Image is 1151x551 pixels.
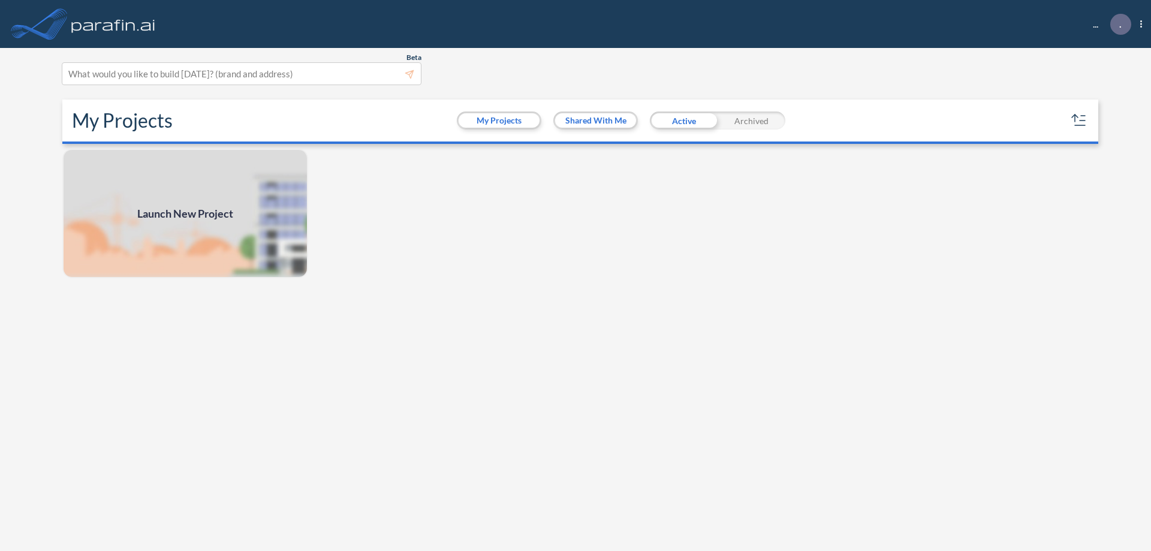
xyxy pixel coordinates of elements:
[718,112,785,130] div: Archived
[459,113,540,128] button: My Projects
[406,53,421,62] span: Beta
[69,12,158,36] img: logo
[137,206,233,222] span: Launch New Project
[62,149,308,278] a: Launch New Project
[1069,111,1089,130] button: sort
[1075,14,1142,35] div: ...
[72,109,173,132] h2: My Projects
[62,149,308,278] img: add
[1119,19,1122,29] p: .
[555,113,636,128] button: Shared With Me
[650,112,718,130] div: Active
